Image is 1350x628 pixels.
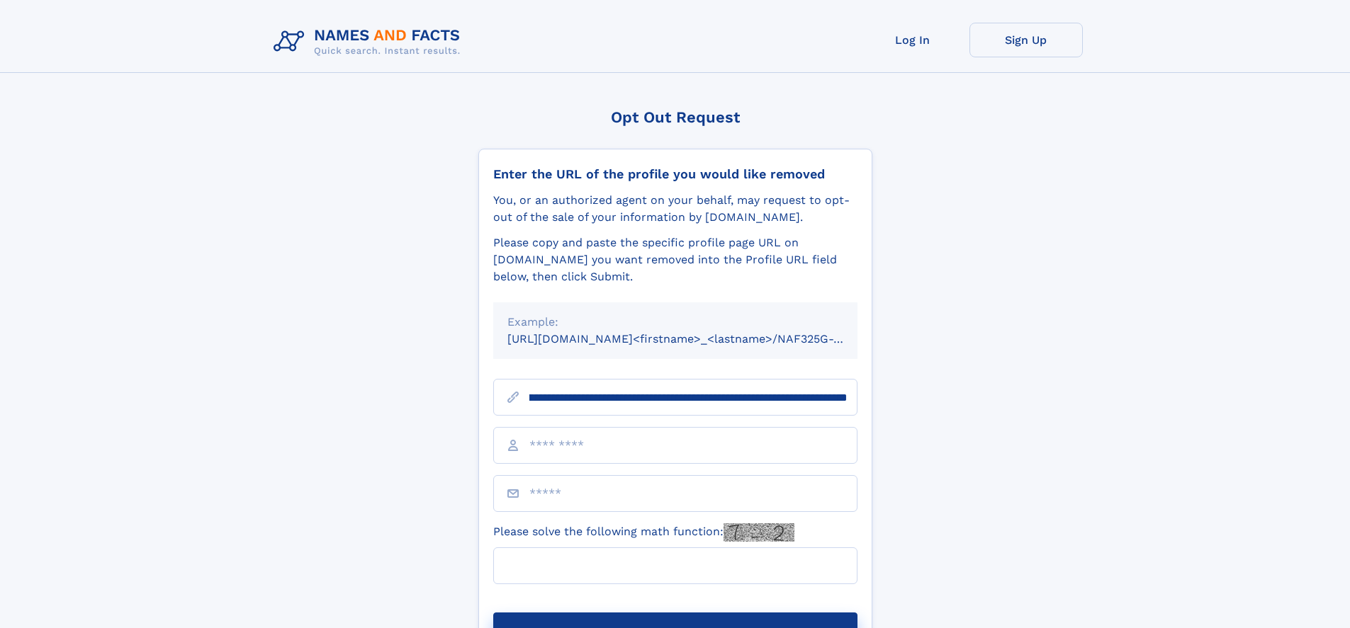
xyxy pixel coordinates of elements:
[493,234,857,285] div: Please copy and paste the specific profile page URL on [DOMAIN_NAME] you want removed into the Pr...
[969,23,1083,57] a: Sign Up
[478,108,872,126] div: Opt Out Request
[856,23,969,57] a: Log In
[507,314,843,331] div: Example:
[493,192,857,226] div: You, or an authorized agent on your behalf, may request to opt-out of the sale of your informatio...
[493,523,794,542] label: Please solve the following math function:
[493,166,857,182] div: Enter the URL of the profile you would like removed
[507,332,884,346] small: [URL][DOMAIN_NAME]<firstname>_<lastname>/NAF325G-xxxxxxxx
[268,23,472,61] img: Logo Names and Facts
